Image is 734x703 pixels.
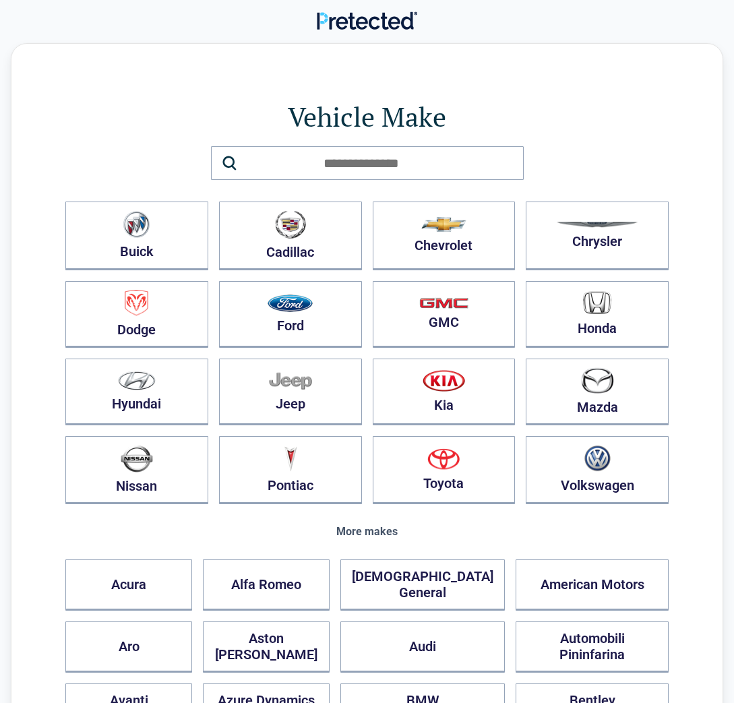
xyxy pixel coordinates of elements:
button: American Motors [516,559,669,611]
button: Ford [219,281,362,348]
button: Mazda [526,359,669,425]
button: Aro [65,621,192,673]
button: Volkswagen [526,436,669,504]
button: Honda [526,281,669,348]
button: Kia [373,359,516,425]
div: More makes [65,526,669,538]
button: Jeep [219,359,362,425]
button: Audi [340,621,505,673]
button: Pontiac [219,436,362,504]
button: Nissan [65,436,208,504]
button: [DEMOGRAPHIC_DATA] General [340,559,505,611]
button: Automobili Pininfarina [516,621,669,673]
h1: Vehicle Make [65,98,669,135]
button: Chrysler [526,202,669,270]
button: Alfa Romeo [203,559,330,611]
button: Acura [65,559,192,611]
button: Hyundai [65,359,208,425]
button: Chevrolet [373,202,516,270]
button: Aston [PERSON_NAME] [203,621,330,673]
button: Cadillac [219,202,362,270]
button: Dodge [65,281,208,348]
button: Buick [65,202,208,270]
button: GMC [373,281,516,348]
button: Toyota [373,436,516,504]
